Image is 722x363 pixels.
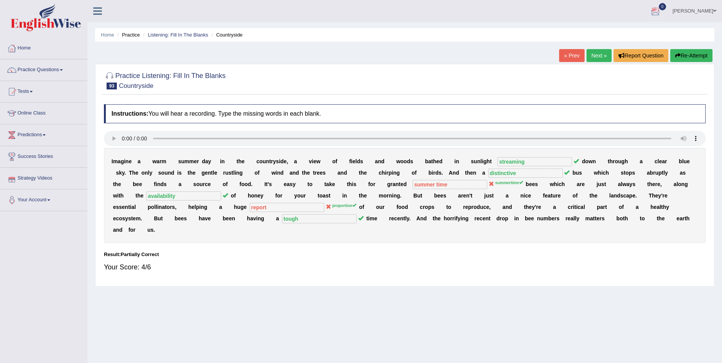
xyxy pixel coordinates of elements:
[349,158,351,164] b: f
[449,170,453,176] b: A
[603,170,606,176] b: c
[679,158,682,164] b: b
[349,181,352,187] b: h
[456,170,459,176] b: d
[662,158,665,164] b: a
[490,158,492,164] b: t
[179,170,182,176] b: s
[483,158,487,164] b: g
[304,170,307,176] b: h
[145,170,148,176] b: n
[271,170,276,176] b: w
[313,158,316,164] b: e
[277,170,281,176] b: n
[550,181,554,187] b: w
[162,158,166,164] b: m
[632,170,635,176] b: s
[107,83,117,89] span: 93
[396,158,400,164] b: w
[593,158,596,164] b: n
[101,32,114,38] a: Home
[626,181,630,187] b: a
[225,170,229,176] b: u
[276,158,279,164] b: s
[177,170,179,176] b: i
[0,124,87,143] a: Predictions
[113,181,115,187] b: t
[222,158,225,164] b: n
[118,158,121,164] b: a
[213,170,214,176] b: l
[626,170,629,176] b: o
[245,181,248,187] b: o
[228,170,231,176] b: s
[352,181,354,187] b: i
[382,170,385,176] b: h
[115,181,118,187] b: h
[665,170,668,176] b: y
[309,158,312,164] b: v
[152,158,156,164] b: w
[351,158,352,164] b: i
[223,181,226,187] b: o
[577,181,580,187] b: a
[0,103,87,122] a: Online Class
[164,181,167,187] b: s
[344,170,347,176] b: d
[655,170,658,176] b: u
[326,181,329,187] b: a
[379,170,382,176] b: c
[239,170,243,176] b: g
[622,158,625,164] b: g
[336,158,338,164] b: f
[251,181,253,187] b: .
[364,170,367,176] b: e
[138,158,141,164] b: a
[662,170,664,176] b: t
[0,146,87,165] a: Success Stories
[403,181,407,187] b: d
[263,158,266,164] b: u
[259,158,263,164] b: o
[113,158,118,164] b: m
[433,158,437,164] b: h
[407,158,410,164] b: d
[559,49,584,62] a: « Prev
[148,32,208,38] a: Listening: Fill In The Blanks
[287,181,290,187] b: a
[193,181,196,187] b: s
[576,170,579,176] b: u
[495,180,523,185] sup: summertime
[124,158,126,164] b: i
[482,158,483,164] b: i
[390,181,392,187] b: r
[178,158,181,164] b: s
[179,181,182,187] b: a
[0,59,87,78] a: Practice Questions
[618,158,622,164] b: u
[104,104,706,123] h4: You will hear a recording. Type the missing words in each blank.
[467,170,470,176] b: h
[112,158,113,164] b: I
[653,170,655,176] b: r
[235,170,236,176] b: i
[269,158,271,164] b: t
[242,158,245,164] b: e
[115,31,140,38] li: Practice
[214,170,217,176] b: e
[265,181,266,187] b: I
[441,170,443,176] b: .
[194,158,197,164] b: e
[354,181,357,187] b: s
[425,158,429,164] b: b
[361,170,364,176] b: h
[658,170,662,176] b: p
[189,158,194,164] b: m
[604,181,606,187] b: t
[433,170,435,176] b: r
[210,31,243,38] li: Countryside
[368,181,370,187] b: f
[465,170,467,176] b: t
[357,158,360,164] b: d
[429,170,432,176] b: b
